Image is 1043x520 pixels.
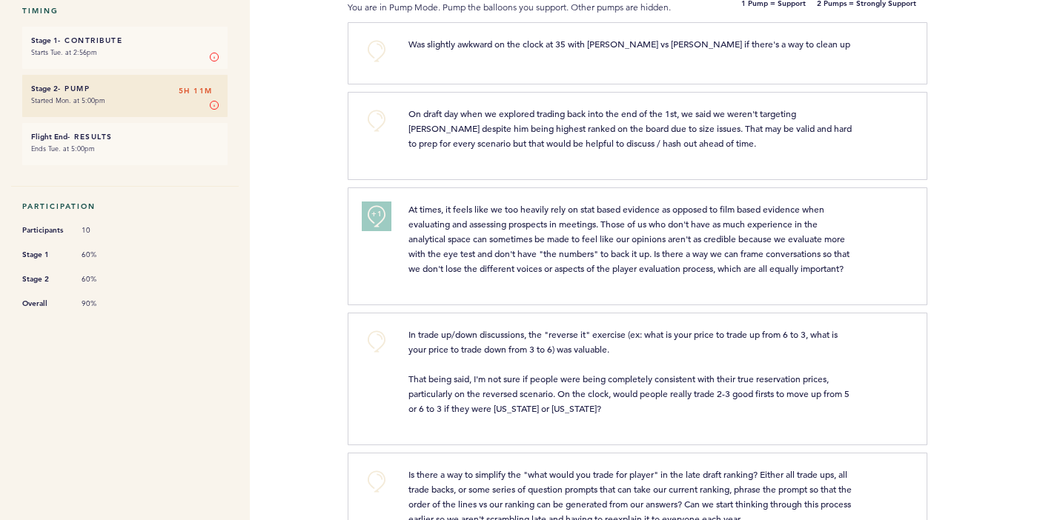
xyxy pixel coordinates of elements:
[22,201,228,211] h5: Participation
[31,36,58,45] small: Stage 1
[31,84,58,93] small: Stage 2
[22,247,67,262] span: Stage 1
[31,96,105,105] time: Started Mon. at 5:00pm
[82,225,126,236] span: 10
[31,144,95,153] time: Ends Tue. at 5:00pm
[22,272,67,287] span: Stage 2
[408,107,854,149] span: On draft day when we explored trading back into the end of the 1st, we said we weren't targeting ...
[22,6,228,16] h5: Timing
[362,201,391,231] button: +1
[408,203,852,274] span: At times, it feels like we too heavily rely on stat based evidence as opposed to film based evide...
[408,328,852,414] span: In trade up/down discussions, the "reverse it" exercise (ex: what is your price to trade up from ...
[31,84,219,93] h6: - Pump
[408,38,850,50] span: Was slightly awkward on the clock at 35 with [PERSON_NAME] vs [PERSON_NAME] if there's a way to c...
[31,47,97,57] time: Starts Tue. at 2:56pm
[31,36,219,45] h6: - Contribute
[82,250,126,260] span: 60%
[22,296,67,311] span: Overall
[371,207,382,221] span: +1
[82,274,126,284] span: 60%
[22,223,67,238] span: Participants
[82,299,126,309] span: 90%
[179,84,213,99] span: 5H 11M
[31,132,67,141] small: Flight End
[31,132,219,141] h6: - Results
